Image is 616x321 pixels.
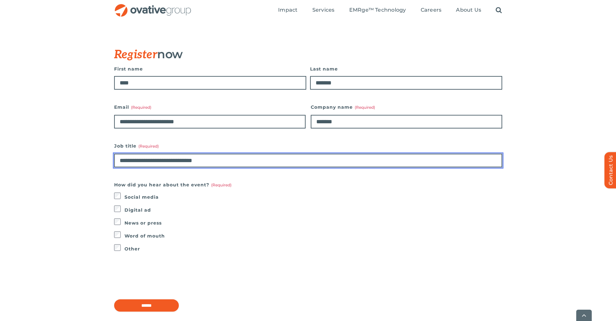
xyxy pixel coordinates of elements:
[114,180,232,189] legend: How did you hear about the event?
[124,244,502,253] label: Other
[421,7,442,13] span: Careers
[211,183,232,187] span: (Required)
[114,103,306,112] label: Email
[114,3,192,9] a: OG_Full_horizontal_RGB
[312,7,335,13] span: Services
[421,7,442,14] a: Careers
[114,141,502,150] label: Job title
[310,64,502,73] label: Last name
[312,7,335,14] a: Services
[456,7,481,14] a: About Us
[456,7,481,13] span: About Us
[349,7,406,14] a: EMRge™ Technology
[311,103,502,112] label: Company name
[114,48,157,62] span: Register
[278,7,297,13] span: Impact
[124,231,502,240] label: Word of mouth
[124,218,502,227] label: News or press
[124,205,502,215] label: Digital ad
[278,7,297,14] a: Impact
[355,105,375,110] span: (Required)
[138,144,159,149] span: (Required)
[114,266,212,292] iframe: reCAPTCHA
[114,64,306,73] label: First name
[131,105,151,110] span: (Required)
[114,48,470,61] h3: now
[124,193,502,202] label: Social media
[349,7,406,13] span: EMRge™ Technology
[496,7,502,14] a: Search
